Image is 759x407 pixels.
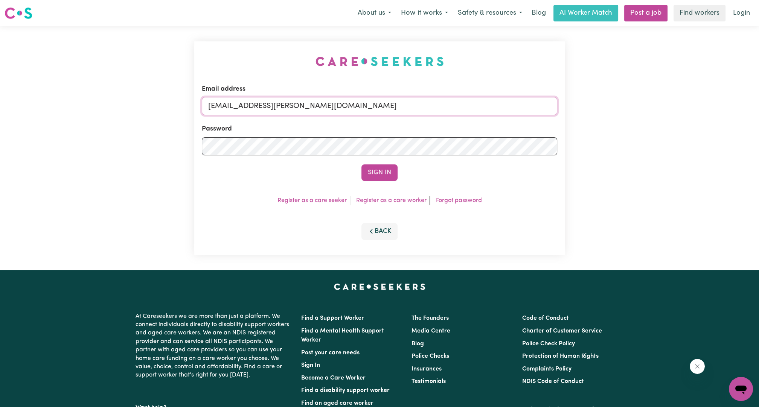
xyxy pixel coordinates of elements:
[202,124,232,134] label: Password
[301,328,384,343] a: Find a Mental Health Support Worker
[412,328,450,334] a: Media Centre
[674,5,725,21] a: Find workers
[136,309,292,383] p: At Careseekers we are more than just a platform. We connect individuals directly to disability su...
[301,350,360,356] a: Post your care needs
[301,400,373,406] a: Find an aged care worker
[729,5,754,21] a: Login
[624,5,668,21] a: Post a job
[202,84,245,94] label: Email address
[301,315,364,321] a: Find a Support Worker
[277,197,347,203] a: Register as a care seeker
[522,378,584,384] a: NDIS Code of Conduct
[553,5,618,21] a: AI Worker Match
[522,328,602,334] a: Charter of Customer Service
[301,387,390,393] a: Find a disability support worker
[301,375,366,381] a: Become a Care Worker
[361,164,398,181] button: Sign In
[522,366,572,372] a: Complaints Policy
[522,341,575,347] a: Police Check Policy
[5,5,32,22] a: Careseekers logo
[453,5,527,21] button: Safety & resources
[361,223,398,240] button: Back
[301,362,320,368] a: Sign In
[436,197,482,203] a: Forgot password
[5,5,46,11] span: Need any help?
[690,359,705,374] iframe: Close message
[412,378,446,384] a: Testimonials
[356,197,427,203] a: Register as a care worker
[522,353,599,359] a: Protection of Human Rights
[412,366,442,372] a: Insurances
[412,315,449,321] a: The Founders
[396,5,453,21] button: How it works
[412,341,424,347] a: Blog
[527,5,550,21] a: Blog
[522,315,569,321] a: Code of Conduct
[729,377,753,401] iframe: Button to launch messaging window
[353,5,396,21] button: About us
[202,97,557,115] input: Email address
[5,6,32,20] img: Careseekers logo
[412,353,449,359] a: Police Checks
[334,284,425,290] a: Careseekers home page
